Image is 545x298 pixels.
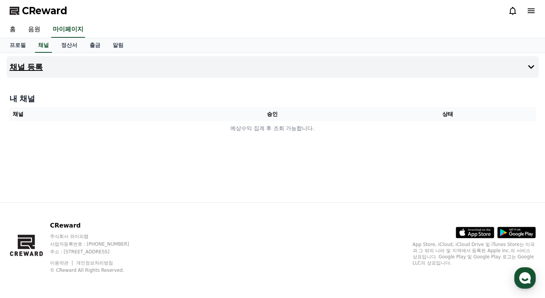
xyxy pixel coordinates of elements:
h4: 채널 등록 [10,63,43,71]
p: 주소 : [STREET_ADDRESS] [50,249,144,255]
a: 정산서 [55,38,83,53]
td: 예상수익 집계 후 조회 가능합니다. [10,121,536,136]
h4: 내 채널 [10,93,536,104]
a: 이용약관 [50,260,74,266]
span: 설정 [119,246,128,252]
a: 설정 [99,234,148,253]
span: 홈 [24,246,29,252]
p: 사업자등록번호 : [PHONE_NUMBER] [50,241,144,247]
p: CReward [50,221,144,230]
p: © CReward All Rights Reserved. [50,267,144,273]
p: App Store, iCloud, iCloud Drive 및 iTunes Store는 미국과 그 밖의 나라 및 지역에서 등록된 Apple Inc.의 서비스 상표입니다. Goo... [413,241,536,266]
a: 프로필 [3,38,32,53]
a: 알림 [107,38,130,53]
th: 승인 [185,107,360,121]
a: 홈 [3,22,22,38]
a: 대화 [51,234,99,253]
a: CReward [10,5,67,17]
a: 마이페이지 [51,22,85,38]
button: 채널 등록 [7,56,539,78]
a: 출금 [83,38,107,53]
th: 채널 [10,107,185,121]
a: 채널 [35,38,52,53]
a: 음원 [22,22,47,38]
p: 주식회사 와이피랩 [50,233,144,239]
a: 홈 [2,234,51,253]
span: CReward [22,5,67,17]
a: 개인정보처리방침 [76,260,113,266]
th: 상태 [360,107,535,121]
span: 대화 [70,246,80,252]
